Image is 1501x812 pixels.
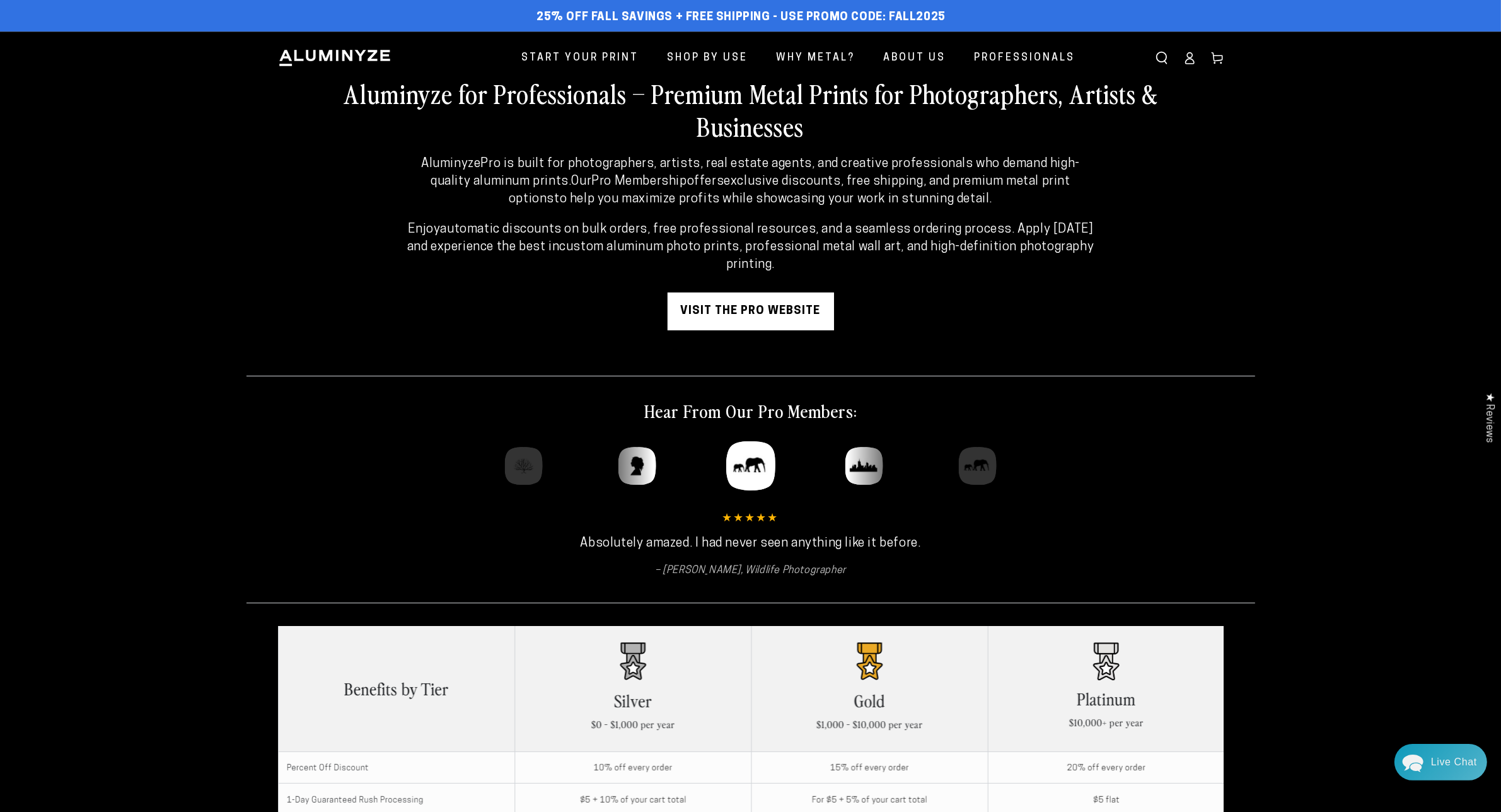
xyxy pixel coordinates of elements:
[777,49,855,67] span: Why Metal?
[421,158,1080,188] strong: AluminyzePro is built for photographers, artists, real estate agents, and creative professionals ...
[965,42,1085,75] a: Professionals
[1148,44,1176,72] summary: Search our site
[559,241,1094,271] strong: custom aluminum photo prints, professional metal wall art, and high-definition photography printing.
[402,155,1099,208] p: Our offers to help you maximize profits while showcasing your work in stunning detail.
[524,535,978,552] p: Absolutely amazed. I had never seen anything like it before.
[536,11,946,25] span: 25% off FALL Savings + Free Shipping - Use Promo Code: FALL2025
[513,42,649,75] a: Start Your Print
[278,49,391,67] img: Aluminyze
[668,293,834,330] a: visit the pro website
[1431,744,1477,780] div: Contact Us Directly
[402,221,1099,274] p: Enjoy . Apply [DATE] and experience the best in
[1477,383,1501,453] div: Click to open Judge.me floating reviews tab
[658,42,758,75] a: Shop By Use
[341,77,1161,142] h2: Aluminyze for Professionals – Premium Metal Prints for Photographers, Artists & Businesses
[874,42,956,75] a: About Us
[644,399,857,422] h2: Hear From Our Pro Members:
[975,49,1075,67] span: Professionals
[767,42,865,75] a: Why Metal?
[522,49,639,67] span: Start Your Print
[524,562,978,580] cite: [PERSON_NAME], Wildlife Photographer
[440,223,1012,236] strong: automatic discounts on bulk orders, free professional resources, and a seamless ordering process
[591,175,687,188] strong: Pro Membership
[1394,744,1487,780] div: Chat widget toggle
[509,175,1070,206] strong: exclusive discounts, free shipping, and premium metal print options
[884,49,946,67] span: About Us
[668,49,748,67] span: Shop By Use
